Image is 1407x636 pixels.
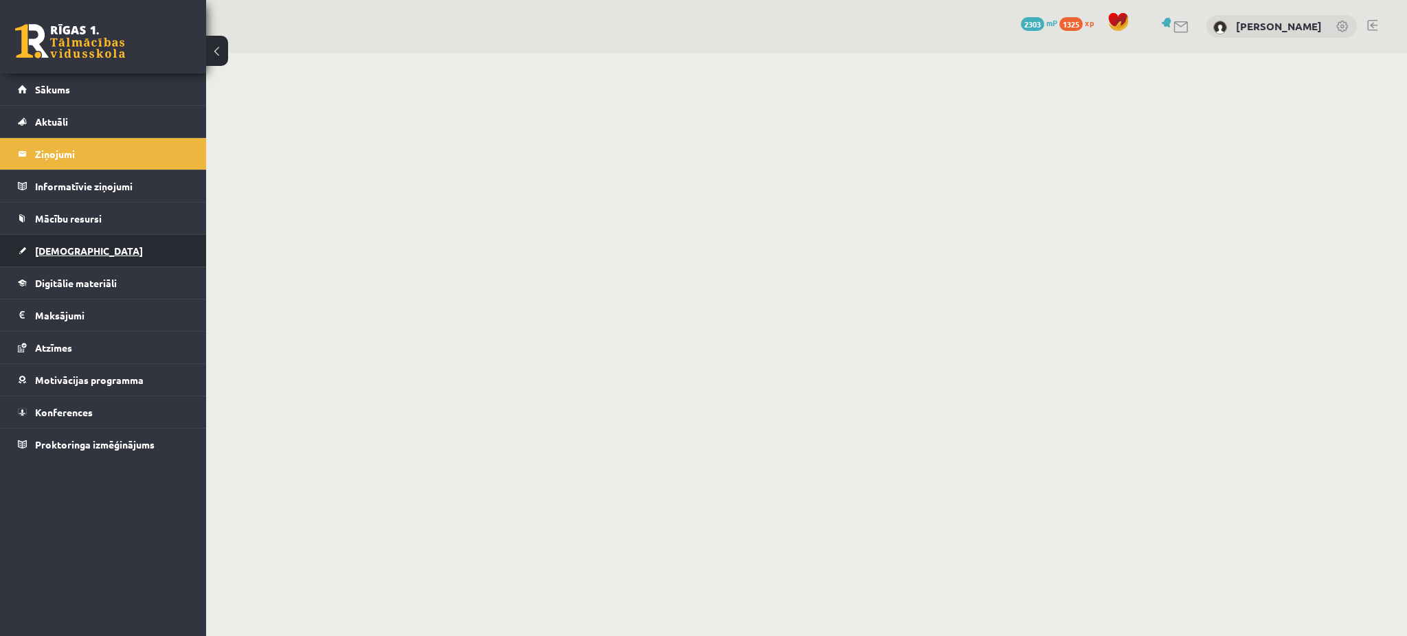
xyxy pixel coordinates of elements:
[35,406,93,418] span: Konferences
[35,299,189,331] legend: Maksājumi
[18,299,189,331] a: Maksājumi
[35,245,143,257] span: [DEMOGRAPHIC_DATA]
[1021,17,1044,31] span: 2303
[18,203,189,234] a: Mācību resursi
[1046,17,1057,28] span: mP
[18,106,189,137] a: Aktuāli
[35,212,102,225] span: Mācību resursi
[18,429,189,460] a: Proktoringa izmēģinājums
[18,170,189,202] a: Informatīvie ziņojumi
[35,83,70,95] span: Sākums
[18,332,189,363] a: Atzīmes
[1021,17,1057,28] a: 2303 mP
[18,267,189,299] a: Digitālie materiāli
[35,341,72,354] span: Atzīmes
[15,24,125,58] a: Rīgas 1. Tālmācības vidusskola
[18,235,189,266] a: [DEMOGRAPHIC_DATA]
[35,277,117,289] span: Digitālie materiāli
[1059,17,1101,28] a: 1325 xp
[35,115,68,128] span: Aktuāli
[35,374,144,386] span: Motivācijas programma
[1059,17,1083,31] span: 1325
[35,138,189,170] legend: Ziņojumi
[1213,21,1227,34] img: Laura Pence
[1085,17,1094,28] span: xp
[35,438,155,451] span: Proktoringa izmēģinājums
[18,73,189,105] a: Sākums
[1236,19,1322,33] a: [PERSON_NAME]
[18,138,189,170] a: Ziņojumi
[35,170,189,202] legend: Informatīvie ziņojumi
[18,396,189,428] a: Konferences
[18,364,189,396] a: Motivācijas programma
